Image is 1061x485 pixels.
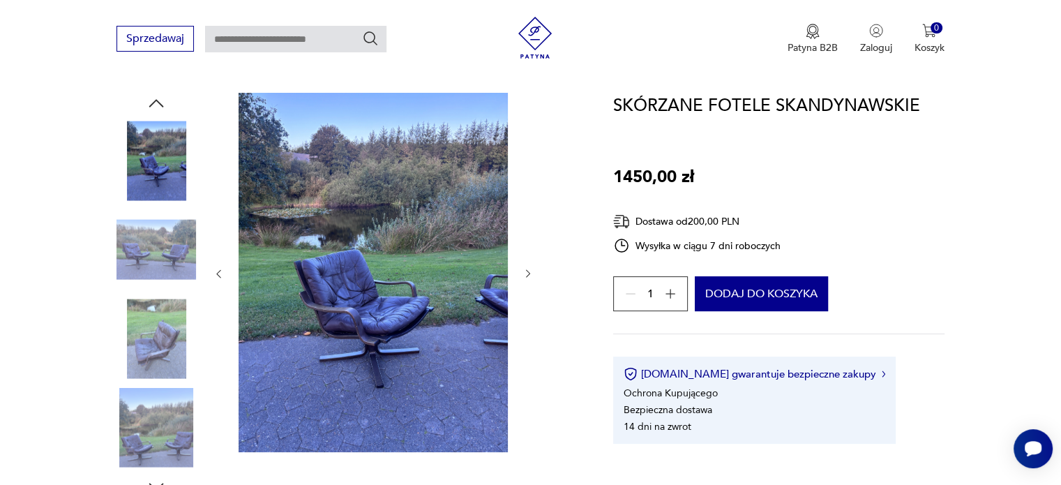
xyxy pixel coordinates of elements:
img: Zdjęcie produktu SKÓRZANE FOTELE SKANDYNAWSKIE [116,121,196,200]
img: Zdjęcie produktu SKÓRZANE FOTELE SKANDYNAWSKIE [116,210,196,290]
img: Ikonka użytkownika [869,24,883,38]
img: Ikona certyfikatu [624,367,638,381]
p: 1450,00 zł [613,164,694,191]
img: Zdjęcie produktu SKÓRZANE FOTELE SKANDYNAWSKIE [116,388,196,468]
button: Sprzedawaj [116,26,194,52]
button: Szukaj [362,30,379,47]
div: Dostawa od 200,00 PLN [613,213,781,230]
button: [DOMAIN_NAME] gwarantuje bezpieczne zakupy [624,367,885,381]
img: Zdjęcie produktu SKÓRZANE FOTELE SKANDYNAWSKIE [116,299,196,378]
div: Wysyłka w ciągu 7 dni roboczych [613,237,781,254]
span: 1 [647,290,654,299]
img: Ikona dostawy [613,213,630,230]
li: 14 dni na zwrot [624,420,691,433]
img: Ikona koszyka [922,24,936,38]
img: Ikona medalu [806,24,820,39]
p: Zaloguj [860,41,892,54]
iframe: Smartsupp widget button [1014,429,1053,468]
h1: SKÓRZANE FOTELE SKANDYNAWSKIE [613,93,920,119]
img: Ikona strzałki w prawo [882,371,886,378]
button: Patyna B2B [788,24,838,54]
img: Patyna - sklep z meblami i dekoracjami vintage [514,17,556,59]
div: 0 [931,22,942,34]
img: Zdjęcie produktu SKÓRZANE FOTELE SKANDYNAWSKIE [239,93,508,452]
button: Zaloguj [860,24,892,54]
p: Patyna B2B [788,41,838,54]
li: Bezpieczna dostawa [624,403,712,417]
button: 0Koszyk [915,24,945,54]
p: Koszyk [915,41,945,54]
a: Ikona medaluPatyna B2B [788,24,838,54]
li: Ochrona Kupującego [624,387,718,400]
a: Sprzedawaj [116,35,194,45]
button: Dodaj do koszyka [695,276,828,311]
